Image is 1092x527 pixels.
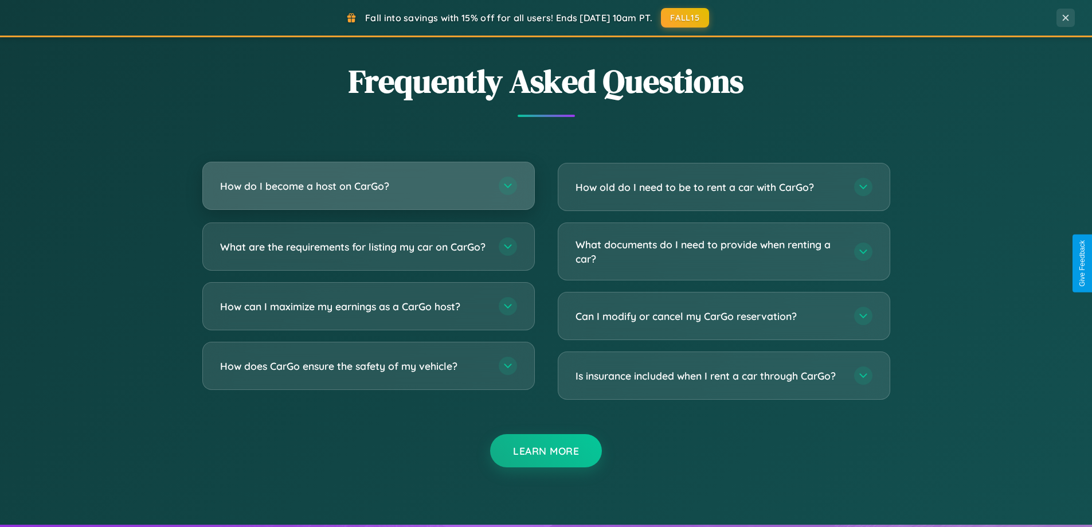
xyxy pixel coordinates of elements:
[220,240,487,254] h3: What are the requirements for listing my car on CarGo?
[220,359,487,373] h3: How does CarGo ensure the safety of my vehicle?
[661,8,709,28] button: FALL15
[365,12,652,24] span: Fall into savings with 15% off for all users! Ends [DATE] 10am PT.
[490,434,602,467] button: Learn More
[202,59,890,103] h2: Frequently Asked Questions
[576,369,843,383] h3: Is insurance included when I rent a car through CarGo?
[576,309,843,323] h3: Can I modify or cancel my CarGo reservation?
[576,237,843,266] h3: What documents do I need to provide when renting a car?
[1078,240,1086,287] div: Give Feedback
[220,299,487,314] h3: How can I maximize my earnings as a CarGo host?
[576,180,843,194] h3: How old do I need to be to rent a car with CarGo?
[220,179,487,193] h3: How do I become a host on CarGo?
